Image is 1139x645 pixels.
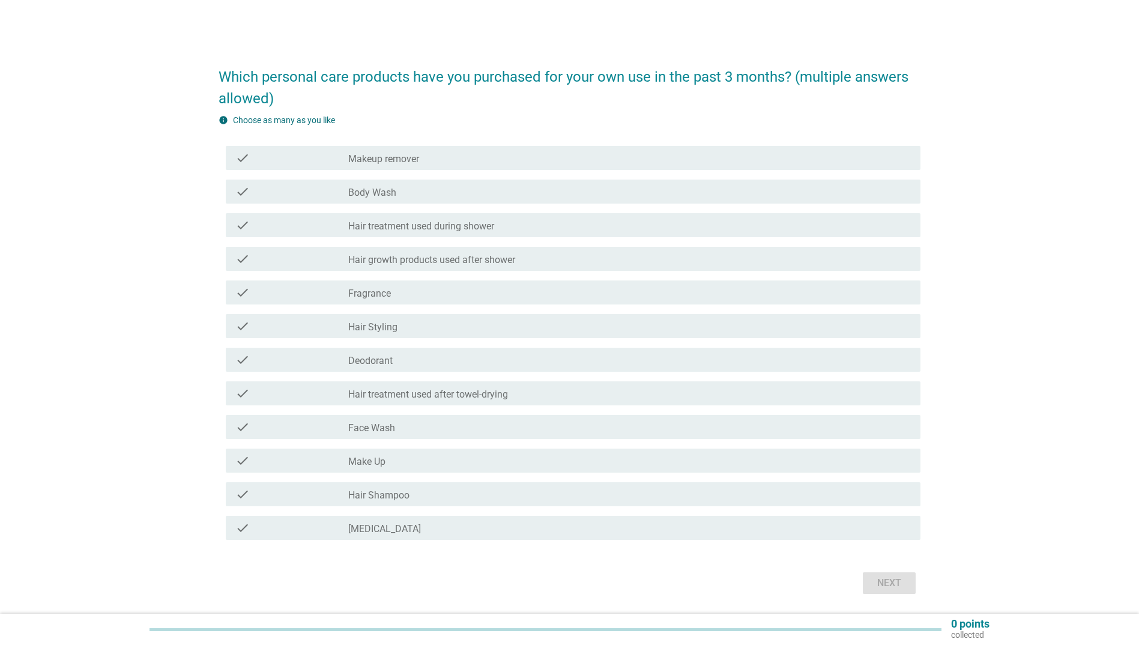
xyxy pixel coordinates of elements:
[235,285,250,300] i: check
[235,487,250,501] i: check
[348,523,421,535] label: [MEDICAL_DATA]
[348,389,508,401] label: Hair treatment used after towel-drying
[219,54,920,109] h2: Which personal care products have you purchased for your own use in the past 3 months? (multiple ...
[348,456,385,468] label: Make Up
[235,151,250,165] i: check
[348,254,515,266] label: Hair growth products used after shower
[348,153,419,165] label: Makeup remover
[235,184,250,199] i: check
[235,386,250,401] i: check
[235,319,250,333] i: check
[235,218,250,232] i: check
[235,453,250,468] i: check
[233,115,335,125] label: Choose as many as you like
[348,355,393,367] label: Deodorant
[951,629,989,640] p: collected
[235,420,250,434] i: check
[348,321,397,333] label: Hair Styling
[219,115,228,125] i: info
[235,252,250,266] i: check
[951,619,989,629] p: 0 points
[235,521,250,535] i: check
[348,187,396,199] label: Body Wash
[348,489,409,501] label: Hair Shampoo
[348,220,494,232] label: Hair treatment used during shower
[235,353,250,367] i: check
[348,288,391,300] label: Fragrance
[348,422,395,434] label: Face Wash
